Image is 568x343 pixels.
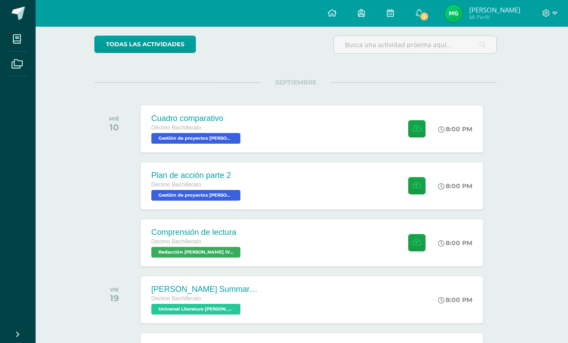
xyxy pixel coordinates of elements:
span: Décimo Bachillerato [151,125,201,131]
img: 513a5fb36f0f51b28d8b6154c48f5937.png [445,4,463,22]
span: Universal Literature Bach IV 'A' [151,304,240,315]
div: Cuadro comparativo [151,114,243,123]
span: Gestión de proyectos Bach IV 'A' [151,190,240,201]
span: SEPTIEMBRE [261,78,331,86]
span: Décimo Bachillerato [151,182,201,188]
div: Comprensión de lectura [151,228,243,237]
span: [PERSON_NAME] [469,5,520,14]
span: Mi Perfil [469,13,520,21]
div: 8:00 PM [438,239,472,247]
div: Plan de acción parte 2 [151,171,243,180]
div: 8:00 PM [438,296,472,304]
span: Gestión de proyectos Bach IV 'A' [151,133,240,144]
div: 8:00 PM [438,182,472,190]
div: 8:00 PM [438,125,472,133]
div: MIÉ [109,116,119,122]
span: Décimo Bachillerato [151,238,201,245]
span: 2 [419,12,429,21]
div: [PERSON_NAME] Summaries: Ch 1 - 3 [151,285,258,294]
a: todas las Actividades [94,36,196,53]
span: Redacción Bach IV 'A' [151,247,240,258]
div: 10 [109,122,119,133]
div: VIE [110,287,119,293]
span: Décimo Bachillerato [151,295,201,302]
div: 19 [110,293,119,303]
input: Busca una actividad próxima aquí... [334,36,497,53]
